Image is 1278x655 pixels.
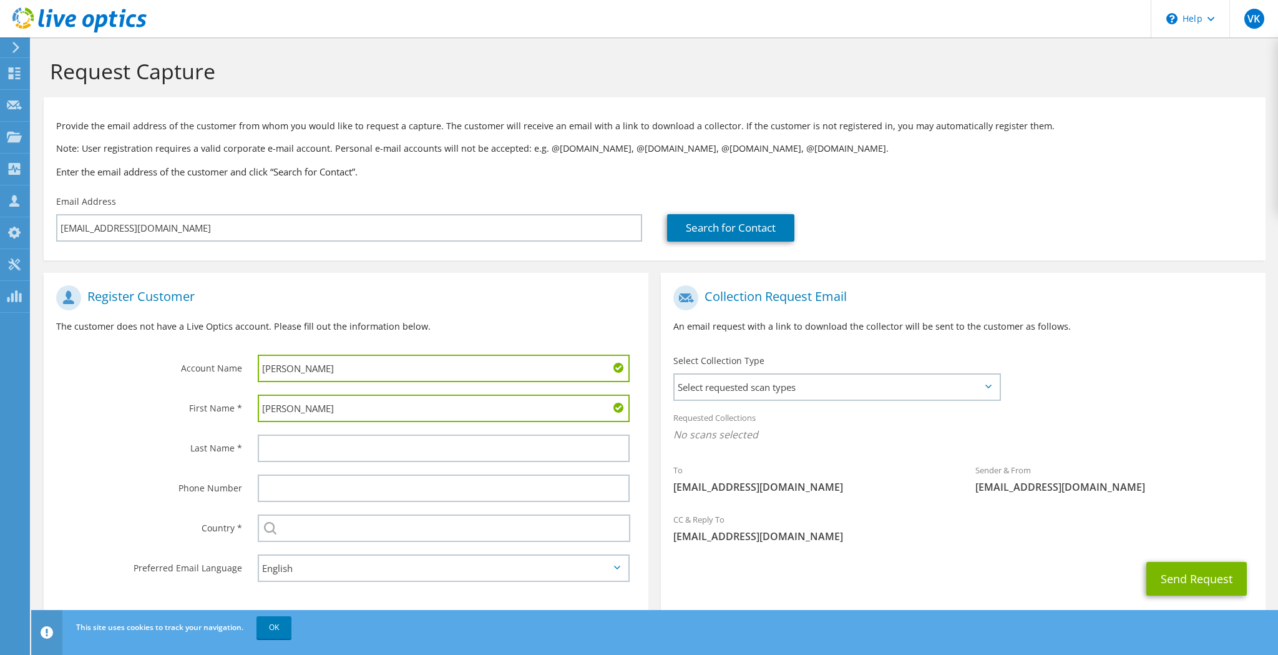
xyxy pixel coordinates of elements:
[56,355,242,375] label: Account Name
[56,195,116,208] label: Email Address
[56,554,242,574] label: Preferred Email Language
[673,285,1247,310] h1: Collection Request Email
[256,616,291,639] a: OK
[56,165,1253,179] h3: Enter the email address of the customer and click “Search for Contact”.
[1146,562,1247,596] button: Send Request
[975,480,1252,494] span: [EMAIL_ADDRESS][DOMAIN_NAME]
[673,480,950,494] span: [EMAIL_ADDRESS][DOMAIN_NAME]
[1244,9,1264,29] span: VK
[56,475,242,495] label: Phone Number
[1166,13,1178,24] svg: \n
[661,506,1266,549] div: CC & Reply To
[56,142,1253,155] p: Note: User registration requires a valid corporate e-mail account. Personal e-mail accounts will ...
[56,395,242,415] label: First Name *
[673,428,1253,441] span: No scans selected
[76,622,243,633] span: This site uses cookies to track your navigation.
[56,285,630,310] h1: Register Customer
[50,58,1253,84] h1: Request Capture
[661,457,963,500] div: To
[661,405,1266,451] div: Requested Collections
[673,529,1253,543] span: [EMAIL_ADDRESS][DOMAIN_NAME]
[675,375,999,400] span: Select requested scan types
[56,515,242,534] label: Country *
[963,457,1265,500] div: Sender & From
[56,119,1253,133] p: Provide the email address of the customer from whom you would like to request a capture. The cust...
[673,320,1253,333] p: An email request with a link to download the collector will be sent to the customer as follows.
[56,320,636,333] p: The customer does not have a Live Optics account. Please fill out the information below.
[667,214,794,242] a: Search for Contact
[56,435,242,455] label: Last Name *
[673,355,764,367] label: Select Collection Type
